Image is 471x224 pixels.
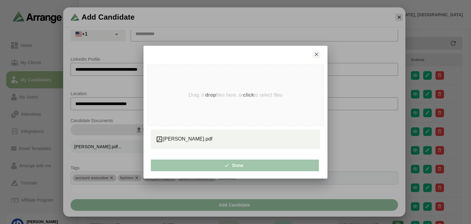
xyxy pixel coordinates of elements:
strong: drop [205,92,216,98]
button: Done [151,160,319,171]
p: Drag 'n' files here, or to select files [189,92,282,98]
span: Done [226,160,243,171]
div: [PERSON_NAME].pdf [156,135,315,143]
strong: click [243,92,254,98]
